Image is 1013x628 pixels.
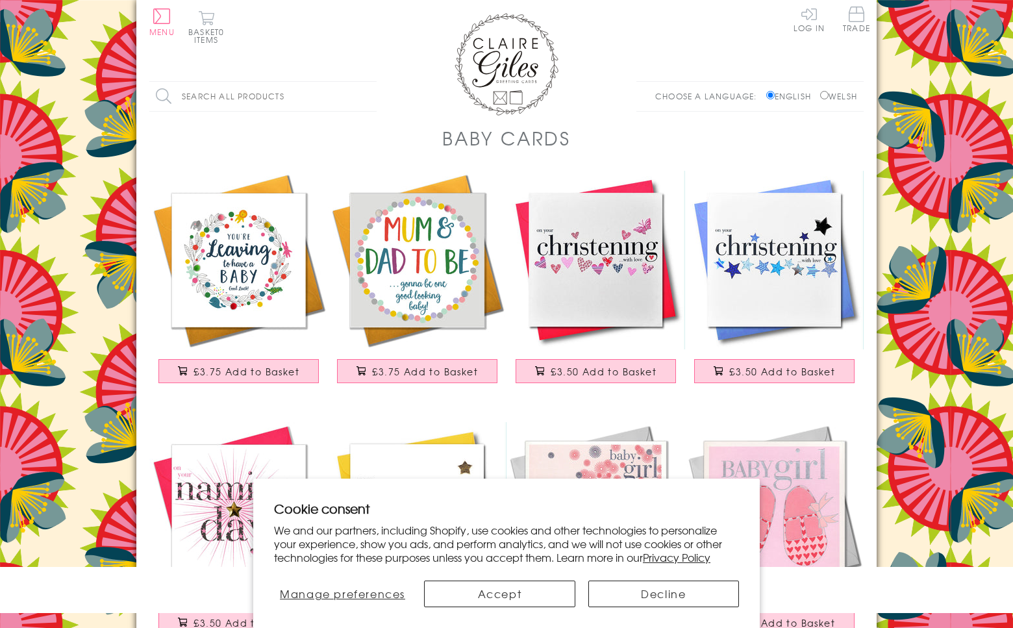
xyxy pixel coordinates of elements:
[328,422,506,601] img: Baby Card, On your naming day with love, Embellished with a padded star
[372,365,478,378] span: £3.75 Add to Basket
[766,90,818,102] label: English
[188,10,224,44] button: Basket0 items
[455,13,558,116] img: Claire Giles Greetings Cards
[442,125,571,151] h1: Baby Cards
[551,365,657,378] span: £3.50 Add to Basket
[328,171,506,349] img: Baby Card, Colour Dots, Mum and Dad to Be Good Luck, Embellished with pompoms
[274,523,739,564] p: We and our partners, including Shopify, use cookies and other technologies to personalize your ex...
[694,359,855,383] button: £3.50 Add to Basket
[588,581,739,607] button: Decline
[685,171,864,349] img: Baby Christening Card, Blue Stars, Embellished with a padded star
[729,365,835,378] span: £3.50 Add to Basket
[194,26,224,45] span: 0 items
[149,422,328,601] img: Baby Naming Card, Pink Stars, Embellished with a shiny padded star
[149,8,175,36] button: Menu
[643,549,710,565] a: Privacy Policy
[794,6,825,32] a: Log In
[506,171,685,349] img: Baby Christening Card, Pink Hearts, fabric butterfly Embellished
[685,422,864,601] img: Baby Card, Pink Shoes, Baby Girl, Congratulations, Embossed and Foiled text
[274,581,411,607] button: Manage preferences
[158,359,319,383] button: £3.75 Add to Basket
[655,90,764,102] p: Choose a language:
[766,91,775,99] input: English
[280,586,405,601] span: Manage preferences
[843,6,870,32] span: Trade
[337,359,498,383] button: £3.75 Add to Basket
[274,499,739,518] h2: Cookie consent
[685,171,864,396] a: Baby Christening Card, Blue Stars, Embellished with a padded star £3.50 Add to Basket
[149,26,175,38] span: Menu
[149,171,328,396] a: Baby Card, Flowers, Leaving to Have a Baby Good Luck, Embellished with pompoms £3.75 Add to Basket
[328,171,506,396] a: Baby Card, Colour Dots, Mum and Dad to Be Good Luck, Embellished with pompoms £3.75 Add to Basket
[364,82,377,111] input: Search
[424,581,575,607] button: Accept
[843,6,870,34] a: Trade
[149,82,377,111] input: Search all products
[820,90,857,102] label: Welsh
[820,91,829,99] input: Welsh
[506,422,685,601] img: Baby Card, Pink Flowers, Baby Girl, Embossed and Foiled text
[506,171,685,396] a: Baby Christening Card, Pink Hearts, fabric butterfly Embellished £3.50 Add to Basket
[149,171,328,349] img: Baby Card, Flowers, Leaving to Have a Baby Good Luck, Embellished with pompoms
[516,359,677,383] button: £3.50 Add to Basket
[194,365,299,378] span: £3.75 Add to Basket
